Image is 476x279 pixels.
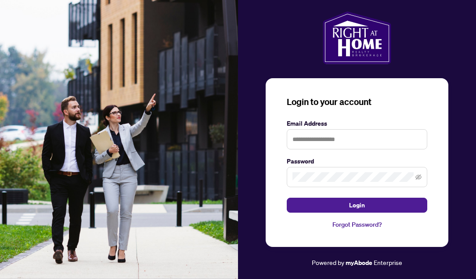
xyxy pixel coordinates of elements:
span: eye-invisible [415,174,422,180]
span: Enterprise [374,258,402,266]
label: Password [287,156,427,166]
button: Login [287,198,427,213]
a: myAbode [346,258,372,268]
span: Powered by [312,258,344,266]
h3: Login to your account [287,96,427,108]
label: Email Address [287,119,427,128]
span: Login [349,198,365,212]
a: Forgot Password? [287,220,427,229]
img: ma-logo [323,11,391,64]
